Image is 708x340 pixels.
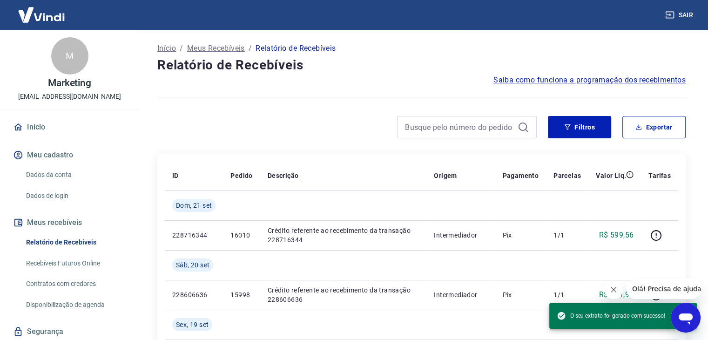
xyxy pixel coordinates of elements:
[553,290,581,299] p: 1/1
[627,279,701,299] iframe: Mensagem da empresa
[434,171,457,180] p: Origem
[493,75,686,86] a: Saiba como funciona a programação dos recebimentos
[11,212,128,233] button: Meus recebíveis
[230,290,252,299] p: 15998
[249,43,252,54] p: /
[51,37,88,75] div: M
[256,43,336,54] p: Relatório de Recebíveis
[6,7,78,14] span: Olá! Precisa de ajuda?
[11,0,72,29] img: Vindi
[11,117,128,137] a: Início
[671,303,701,333] iframe: Botão para abrir a janela de mensagens
[157,56,686,75] h4: Relatório de Recebíveis
[268,286,419,304] p: Crédito referente ao recebimento da transação 228606636
[596,171,626,180] p: Valor Líq.
[648,171,671,180] p: Tarifas
[172,231,216,240] p: 228716344
[172,171,179,180] p: ID
[268,226,419,245] p: Crédito referente ao recebimento da transação 228716344
[22,254,128,273] a: Recebíveis Futuros Online
[180,43,183,54] p: /
[622,116,686,138] button: Exportar
[22,233,128,252] a: Relatório de Recebíveis
[187,43,245,54] a: Meus Recebíveis
[553,171,581,180] p: Parcelas
[22,295,128,314] a: Disponibilização de agenda
[18,92,121,102] p: [EMAIL_ADDRESS][DOMAIN_NAME]
[176,320,209,329] span: Sex, 19 set
[22,274,128,293] a: Contratos com credores
[604,280,623,299] iframe: Fechar mensagem
[230,171,252,180] p: Pedido
[22,186,128,205] a: Dados de login
[434,231,487,240] p: Intermediador
[599,230,634,241] p: R$ 599,56
[11,145,128,165] button: Meu cadastro
[502,171,539,180] p: Pagamento
[405,120,514,134] input: Busque pelo número do pedido
[599,289,634,300] p: R$ 111,96
[230,231,252,240] p: 16010
[48,78,92,88] p: Marketing
[502,290,539,299] p: Pix
[157,43,176,54] a: Início
[22,165,128,184] a: Dados da conta
[663,7,697,24] button: Sair
[434,290,487,299] p: Intermediador
[176,201,212,210] span: Dom, 21 set
[172,290,216,299] p: 228606636
[502,231,539,240] p: Pix
[553,231,581,240] p: 1/1
[557,311,665,320] span: O seu extrato foi gerado com sucesso!
[268,171,299,180] p: Descrição
[548,116,611,138] button: Filtros
[176,260,209,270] span: Sáb, 20 set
